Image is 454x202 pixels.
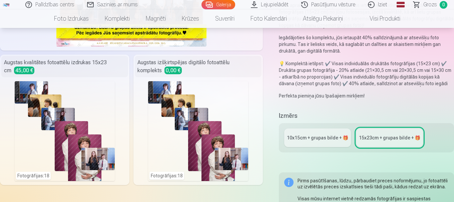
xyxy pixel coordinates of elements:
[3,3,10,7] img: /fa1
[164,67,182,74] span: 0,00 €
[1,56,128,77] div: Augstas kvalitātes fotoattēlu izdrukas 15x23 cm
[279,111,454,120] h5: Izmērs
[284,128,351,147] a: 10x15сm + grupas bilde + 🎁
[356,128,423,147] a: 15x23сm + grupas bilde + 🎁
[295,9,351,28] a: Atslēgu piekariņi
[423,1,437,9] span: Grozs
[351,9,408,28] a: Visi produkti
[97,9,138,28] a: Komplekti
[440,1,447,9] span: 0
[174,9,207,28] a: Krūzes
[46,9,97,28] a: Foto izdrukas
[279,34,454,54] p: Iegādājoties šo komplektu, jūs ietaupāt 40% salīdzinājumā ar atsevišķu foto pirkumu. Tas ir lieli...
[14,67,34,74] span: 45,00 €
[138,9,174,28] a: Magnēti
[207,9,243,28] a: Suvenīri
[279,93,454,99] p: Perfekta piemiņa jūsu īpašajiem mirkļiem!
[243,9,295,28] a: Foto kalendāri
[135,56,262,77] div: Augstas izšķirtspējas digitālo fotoattēlu komplekts
[287,134,348,141] div: 10x15сm + grupas bilde + 🎁
[359,134,420,141] div: 15x23сm + grupas bilde + 🎁
[279,60,454,87] p: 💡 Komplektā ietilpst: ✔️ Visas individuālās drukātās fotogrāfijas (15×23 cm) ✔️ Drukāta grupas fo...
